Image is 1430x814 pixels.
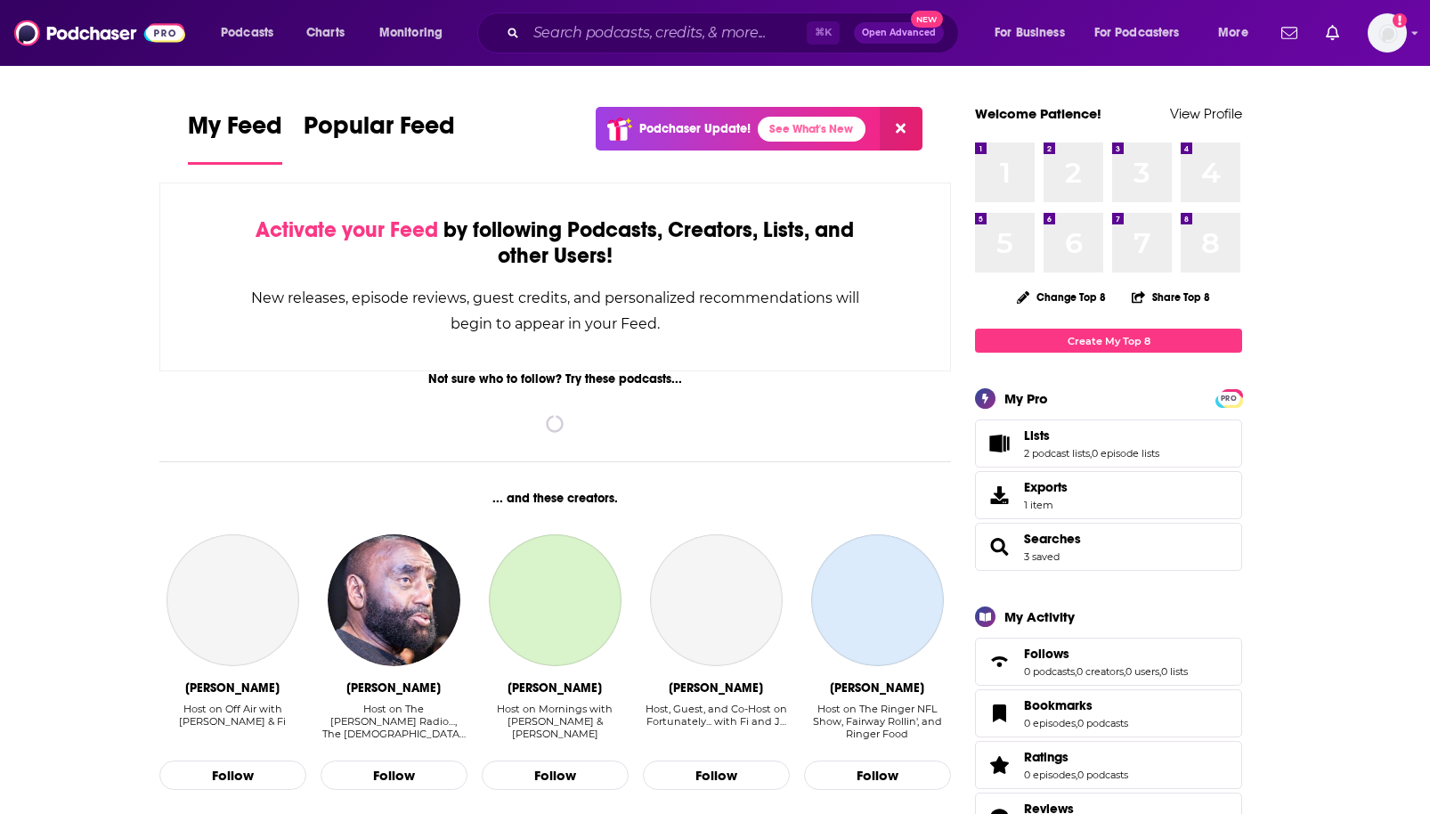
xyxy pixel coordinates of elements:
div: Host on The Jesse Lee Peterson Radio…, The Fallen State TV, Church with Jesse Lee Peterson, and J... [321,703,467,741]
a: 3 saved [1024,550,1060,563]
a: Ratings [981,753,1017,777]
a: Searches [981,534,1017,559]
a: Fi Glover [650,534,782,666]
a: Greg Gaston [489,534,621,666]
span: , [1090,447,1092,460]
a: Show notifications dropdown [1319,18,1346,48]
button: open menu [1206,19,1271,47]
span: Lists [1024,427,1050,444]
div: Host on The Ringer NFL Show, Fairway Rollin', and Ringer Food [804,703,951,741]
img: User Profile [1368,13,1407,53]
div: Host on The [PERSON_NAME] Radio…, The [DEMOGRAPHIC_DATA], Church with [PERSON_NAME], and JLP High... [321,703,467,740]
span: , [1124,665,1125,678]
button: open menu [208,19,297,47]
div: Jane Garvey [185,680,280,696]
span: Podcasts [221,20,273,45]
span: For Business [995,20,1065,45]
span: Ratings [975,741,1242,789]
span: Exports [981,483,1017,508]
a: Lists [1024,427,1159,444]
span: Follows [1024,646,1069,662]
a: Bookmarks [1024,697,1128,713]
a: Charts [295,19,355,47]
svg: Add a profile image [1393,13,1407,28]
a: See What's New [758,117,865,142]
a: View Profile [1170,105,1242,122]
a: 0 podcasts [1077,717,1128,729]
span: Lists [975,419,1242,468]
span: , [1075,665,1077,678]
div: Host on Mornings with [PERSON_NAME] & [PERSON_NAME] [482,703,629,740]
span: My Feed [188,110,282,151]
div: Not sure who to follow? Try these podcasts... [159,371,951,387]
a: Create My Top 8 [975,329,1242,353]
button: Follow [159,761,306,791]
span: , [1076,717,1077,729]
span: , [1076,769,1077,781]
button: Follow [321,761,467,791]
a: 0 episodes [1024,717,1076,729]
span: ⌘ K [807,21,840,45]
span: Monitoring [379,20,443,45]
span: Follows [975,638,1242,686]
a: Searches [1024,531,1081,547]
a: My Feed [188,110,282,165]
div: Host on The Ringer NFL Show, Fairway Rollin', and Ringer Food [804,703,951,740]
button: Show profile menu [1368,13,1407,53]
a: 0 episodes [1024,769,1076,781]
div: Fi Glover [669,680,763,696]
span: Searches [975,523,1242,571]
a: 0 users [1125,665,1159,678]
span: , [1159,665,1161,678]
span: Charts [306,20,345,45]
a: Follows [1024,646,1188,662]
span: More [1218,20,1248,45]
button: open menu [1083,19,1206,47]
div: Joe House [830,680,924,696]
a: Exports [975,471,1242,519]
span: 1 item [1024,499,1068,511]
div: My Pro [1004,390,1048,407]
span: Exports [1024,479,1068,495]
a: Joe House [811,534,943,666]
a: 0 creators [1077,665,1124,678]
div: Host on Mornings with Greg & Eli [482,703,629,741]
span: Ratings [1024,749,1068,765]
a: Podchaser - Follow, Share and Rate Podcasts [14,16,185,50]
div: Host on Off Air with [PERSON_NAME] & Fi [159,703,306,728]
a: Welcome Patience! [975,105,1101,122]
button: Open AdvancedNew [854,22,944,44]
a: Jane Garvey [167,534,298,666]
img: Jesse Lee Peterson [328,534,459,666]
a: Ratings [1024,749,1128,765]
button: open menu [982,19,1087,47]
span: For Podcasters [1094,20,1180,45]
a: Follows [981,649,1017,674]
span: Open Advanced [862,28,936,37]
span: Activate your Feed [256,216,438,243]
span: Logged in as patiencebaldacci [1368,13,1407,53]
a: Bookmarks [981,701,1017,726]
a: Show notifications dropdown [1274,18,1304,48]
button: open menu [367,19,466,47]
input: Search podcasts, credits, & more... [526,19,807,47]
span: New [911,11,943,28]
a: 0 podcasts [1077,769,1128,781]
a: 0 lists [1161,665,1188,678]
a: 0 podcasts [1024,665,1075,678]
button: Follow [804,761,951,791]
span: Bookmarks [1024,697,1093,713]
button: Change Top 8 [1006,286,1117,308]
a: PRO [1218,391,1239,404]
div: ... and these creators. [159,491,951,506]
button: Share Top 8 [1131,280,1211,314]
div: by following Podcasts, Creators, Lists, and other Users! [249,217,861,269]
span: Popular Feed [304,110,455,151]
div: Host, Guest, and Co-Host on Fortunately... with Fi and J… [643,703,790,728]
button: Follow [643,761,790,791]
div: Host on Off Air with Jane & Fi [159,703,306,741]
div: Greg Gaston [508,680,602,696]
